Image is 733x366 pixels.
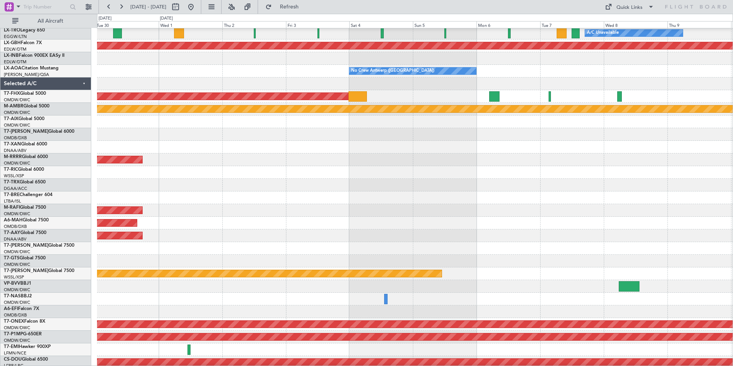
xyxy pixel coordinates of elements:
a: EDLW/DTM [4,46,26,52]
span: T7-FHX [4,91,20,96]
a: T7-RICGlobal 6000 [4,167,44,172]
a: WSSL/XSP [4,274,24,280]
span: [DATE] - [DATE] [130,3,166,10]
a: M-RRRRGlobal 6000 [4,155,48,159]
input: Trip Number [23,1,67,13]
span: A6-EFI [4,307,18,311]
span: T7-[PERSON_NAME] [4,243,48,248]
div: [DATE] [160,15,173,22]
a: OMDW/DWC [4,211,30,217]
span: T7-TRX [4,180,20,185]
a: T7-TRXGlobal 6500 [4,180,46,185]
span: VP-BVV [4,281,20,286]
a: T7-[PERSON_NAME]Global 7500 [4,243,74,248]
span: T7-ONEX [4,319,24,324]
a: OMDW/DWC [4,338,30,343]
div: No Crew Antwerp ([GEOGRAPHIC_DATA]) [351,65,434,77]
a: T7-NASBBJ2 [4,294,32,298]
a: OMDW/DWC [4,249,30,255]
a: DNAA/ABV [4,236,26,242]
a: LFMN/NCE [4,350,26,356]
a: A6-MAHGlobal 7500 [4,218,49,223]
a: T7-GTSGlobal 7500 [4,256,46,260]
a: OMDW/DWC [4,122,30,128]
a: LX-INBFalcon 900EX EASy II [4,53,64,58]
a: LX-TROLegacy 650 [4,28,45,33]
div: Mon 6 [477,21,540,28]
a: T7-EMIHawker 900XP [4,345,51,349]
div: A/C Unavailable [587,27,619,39]
span: T7-[PERSON_NAME] [4,129,48,134]
span: LX-GBH [4,41,21,45]
a: OMDW/DWC [4,300,30,305]
a: T7-FHXGlobal 5000 [4,91,46,96]
button: Quick Links [601,1,658,13]
span: M-RAFI [4,205,20,210]
div: Fri 3 [286,21,350,28]
span: T7-XAN [4,142,21,147]
div: Sun 5 [413,21,477,28]
a: OMDB/DXB [4,224,27,229]
a: OMDW/DWC [4,262,30,267]
a: DNAA/ABV [4,148,26,153]
span: T7-NAS [4,294,21,298]
div: Sat 4 [349,21,413,28]
span: LX-AOA [4,66,21,71]
a: LTBA/ISL [4,198,21,204]
span: All Aircraft [20,18,81,24]
a: DGAA/ACC [4,186,27,191]
a: OMDW/DWC [4,97,30,103]
a: WSSL/XSP [4,173,24,179]
span: M-RRRR [4,155,22,159]
button: All Aircraft [8,15,83,27]
div: Thu 9 [667,21,731,28]
span: T7-[PERSON_NAME] [4,269,48,273]
a: VP-BVVBBJ1 [4,281,31,286]
div: Tue 30 [95,21,159,28]
a: M-RAFIGlobal 7500 [4,205,46,210]
div: Tue 7 [540,21,604,28]
div: [DATE] [99,15,112,22]
span: LX-TRO [4,28,20,33]
a: T7-P1MPG-650ER [4,332,42,336]
a: OMDW/DWC [4,110,30,115]
a: OMDB/DXB [4,135,27,141]
a: T7-[PERSON_NAME]Global 7500 [4,269,74,273]
a: OMDB/DXB [4,312,27,318]
a: A6-EFIFalcon 7X [4,307,39,311]
div: Thu 2 [222,21,286,28]
div: Wed 8 [604,21,667,28]
span: Refresh [273,4,306,10]
div: Wed 1 [159,21,222,28]
a: EGGW/LTN [4,34,27,40]
a: [PERSON_NAME]/QSA [4,72,49,77]
span: T7-AAY [4,231,20,235]
a: LX-GBHFalcon 7X [4,41,42,45]
span: T7-AIX [4,117,18,121]
span: CS-DOU [4,357,22,362]
a: LX-AOACitation Mustang [4,66,59,71]
a: OMDW/DWC [4,287,30,293]
a: OMDW/DWC [4,160,30,166]
a: T7-ONEXFalcon 8X [4,319,45,324]
span: T7-RIC [4,167,18,172]
span: A6-MAH [4,218,23,223]
a: M-AMBRGlobal 5000 [4,104,49,109]
span: T7-P1MP [4,332,23,336]
a: T7-AIXGlobal 5000 [4,117,44,121]
a: OMDW/DWC [4,325,30,331]
div: Quick Links [616,4,643,12]
span: LX-INB [4,53,19,58]
a: CS-DOUGlobal 6500 [4,357,48,362]
a: T7-[PERSON_NAME]Global 6000 [4,129,74,134]
span: T7-BRE [4,193,20,197]
span: M-AMBR [4,104,23,109]
a: EDLW/DTM [4,59,26,65]
button: Refresh [262,1,308,13]
a: T7-AAYGlobal 7500 [4,231,46,235]
a: T7-XANGlobal 6000 [4,142,47,147]
span: T7-EMI [4,345,19,349]
span: T7-GTS [4,256,20,260]
a: T7-BREChallenger 604 [4,193,53,197]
